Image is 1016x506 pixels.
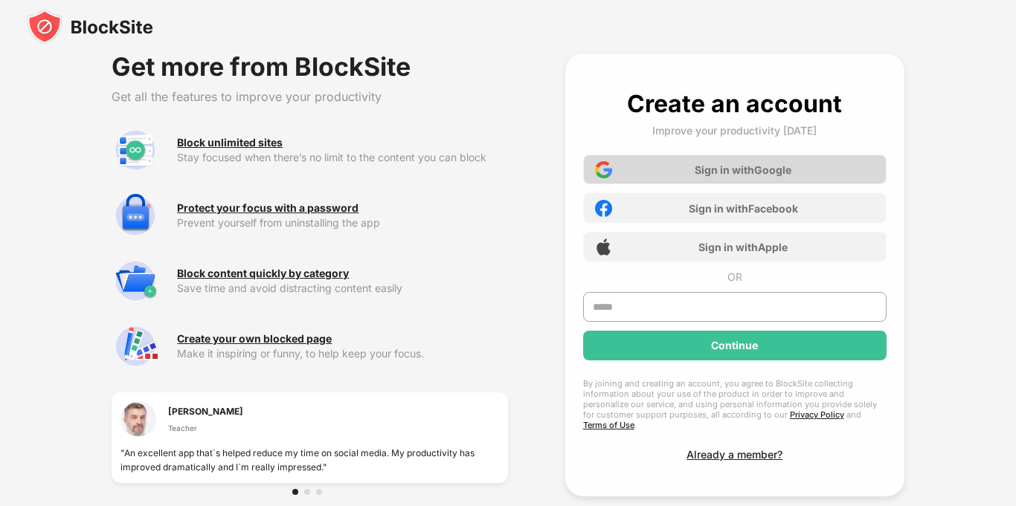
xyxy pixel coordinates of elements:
[168,422,243,434] div: Teacher
[698,241,788,253] div: Sign in with Apple
[727,270,742,283] div: OR
[177,348,508,360] div: Make it inspiring or funny, to help keep your focus.
[112,192,159,239] img: premium-password-protection.svg
[595,239,612,256] img: apple-icon.png
[583,420,634,430] a: Terms of Use
[112,257,159,305] img: premium-category.svg
[120,401,156,437] img: testimonial-1.jpg
[595,161,612,178] img: google-icon.png
[177,267,349,279] div: Block content quickly by category
[112,322,159,370] img: premium-customize-block-page.svg
[711,340,758,351] div: Continue
[177,202,359,214] div: Protect your focus with a password
[168,404,243,418] div: [PERSON_NAME]
[652,124,817,137] div: Improve your productivity [DATE]
[177,333,332,345] div: Create your own blocked page
[595,200,612,217] img: facebook-icon.png
[583,378,887,430] div: By joining and creating an account, you agree to BlockSite collecting information about your use ...
[687,448,782,461] div: Already a member?
[177,137,283,149] div: Block unlimited sites
[27,9,153,45] img: blocksite-icon-black.svg
[689,202,798,215] div: Sign in with Facebook
[177,217,508,229] div: Prevent yourself from uninstalling the app
[177,282,508,294] div: Save time and avoid distracting content easily
[120,446,499,474] div: "An excellent app that`s helped reduce my time on social media. My productivity has improved dram...
[790,409,844,420] a: Privacy Policy
[695,163,791,176] div: Sign in with Google
[177,152,508,163] div: Stay focused when there’s no limit to the content you can block
[627,89,842,118] div: Create an account
[112,89,508,104] div: Get all the features to improve your productivity
[112,126,159,174] img: premium-unlimited-blocklist.svg
[112,53,508,80] div: Get more from BlockSite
